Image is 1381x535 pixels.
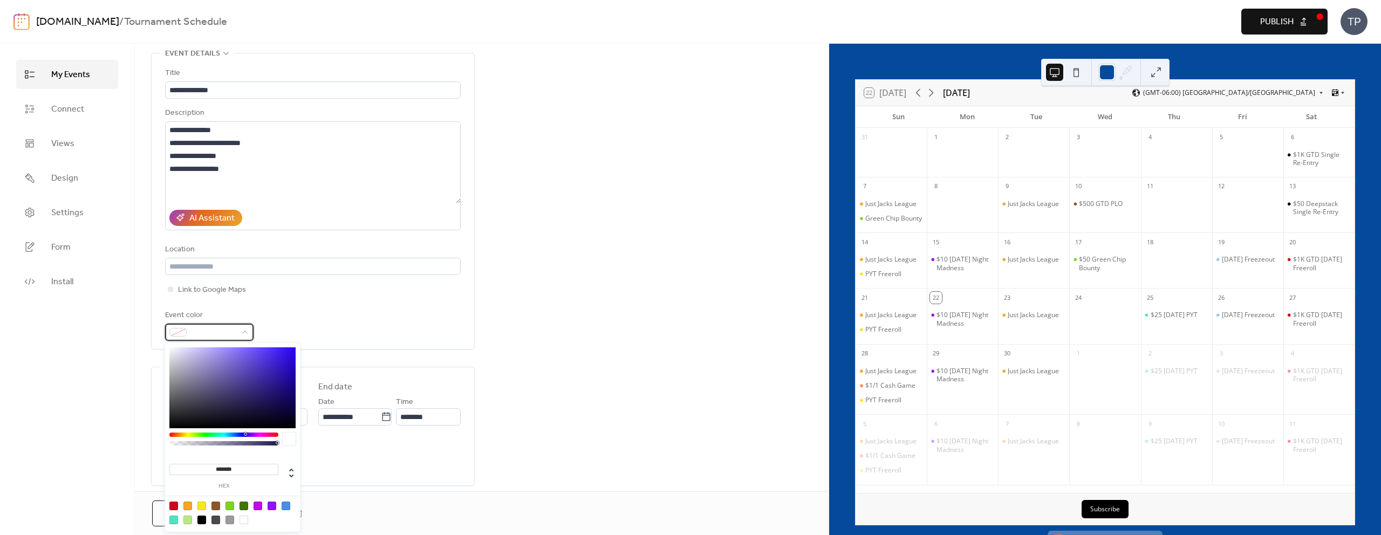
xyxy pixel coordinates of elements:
div: Just Jacks League [1008,311,1059,319]
div: #50E3C2 [169,516,178,524]
div: Just Jacks League [856,367,927,375]
span: Event details [165,47,220,60]
div: Just Jacks League [1008,367,1059,375]
div: $50 Green Chip Bounty [1079,255,1136,272]
div: $50 Deepstack Single Re-Entry [1293,200,1350,216]
div: $1K GTD [DATE] Freeroll [1293,311,1350,327]
div: 29 [930,348,942,360]
div: 4 [1287,348,1298,360]
div: Green Chip Bounty [865,214,922,223]
div: $10 Monday Night Madness [927,311,998,327]
span: Date [318,396,334,409]
div: Sat [1277,106,1346,128]
div: Fri [1208,106,1277,128]
div: $1K GTD Saturday Freeroll [1283,255,1355,272]
div: 26 [1215,292,1227,304]
div: $1/1 Cash Game [856,451,927,460]
div: $25 [DATE] PYT [1151,437,1198,445]
div: Description [165,107,459,120]
div: $1K GTD [DATE] Freeroll [1293,367,1350,383]
div: $25 Thursday PYT [1141,367,1212,375]
div: PYT Freeroll [856,396,927,404]
div: 25 [1144,292,1156,304]
div: PYT Freeroll [865,270,901,278]
a: Form [16,232,118,262]
div: 14 [859,236,871,248]
div: #9B9B9B [225,516,234,524]
div: 5 [1215,132,1227,143]
img: logo [13,13,30,30]
div: Just Jacks League [1008,200,1059,208]
div: #4A90E2 [282,502,290,510]
div: Event color [165,309,251,322]
div: 27 [1287,292,1298,304]
div: 1 [1072,348,1084,360]
div: $10 Monday Night Madness [927,255,998,272]
span: (GMT-06:00) [GEOGRAPHIC_DATA]/[GEOGRAPHIC_DATA] [1143,90,1315,96]
button: Publish [1241,9,1328,35]
div: Mon [933,106,1002,128]
div: Just Jacks League [865,311,917,319]
div: Just Jacks League [1008,255,1059,264]
div: TP [1341,8,1368,35]
div: [DATE] [943,86,970,99]
a: Connect [16,94,118,124]
div: 16 [1001,236,1013,248]
div: Just Jacks League [865,437,917,445]
div: $50 Green Chip Bounty [1069,255,1140,272]
div: $1K GTD Saturday Freeroll [1283,311,1355,327]
div: 4 [1144,132,1156,143]
div: Just Jacks League [865,255,917,264]
div: #7ED321 [225,502,234,510]
div: 23 [1001,292,1013,304]
div: 3 [1072,132,1084,143]
div: 10 [1215,418,1227,430]
div: #417505 [240,502,248,510]
div: PYT Freeroll [856,466,927,475]
span: Design [51,172,78,185]
div: $1K GTD Saturday Freeroll [1283,437,1355,454]
div: Sun [864,106,933,128]
div: 21 [859,292,871,304]
div: Location [165,243,459,256]
div: Just Jacks League [865,367,917,375]
div: 2 [1001,132,1013,143]
div: $10 Monday Night Madness [927,367,998,383]
div: 8 [1072,418,1084,430]
a: [DOMAIN_NAME] [36,12,119,32]
div: 3 [1215,348,1227,360]
button: Subscribe [1082,500,1129,518]
div: Just Jacks League [856,311,927,319]
div: $1/1 Cash Game [865,451,915,460]
div: 5 [859,418,871,430]
div: Friday Freezeout [1212,367,1283,375]
a: Cancel [152,500,223,526]
div: $25 [DATE] PYT [1151,367,1198,375]
div: Just Jacks League [998,437,1069,445]
div: 24 [1072,292,1084,304]
div: Just Jacks League [998,311,1069,319]
div: 28 [859,348,871,360]
div: #B8E986 [183,516,192,524]
span: Connect [51,103,84,116]
div: #9013FE [268,502,276,510]
a: Views [16,129,118,158]
span: Form [51,241,71,254]
div: 19 [1215,236,1227,248]
div: PYT Freeroll [856,325,927,334]
div: $1K GTD [DATE] Freeroll [1293,437,1350,454]
div: $50 Deepstack Single Re-Entry [1283,200,1355,216]
div: Just Jacks League [1008,437,1059,445]
div: AI Assistant [189,212,235,225]
div: #000000 [197,516,206,524]
div: 17 [1072,236,1084,248]
div: 7 [1001,418,1013,430]
div: [DATE] Freezeout [1222,311,1275,319]
div: Friday Freezeout [1212,311,1283,319]
div: $25 Thursday PYT [1141,311,1212,319]
div: Wed [1071,106,1140,128]
div: 8 [930,181,942,193]
div: $500 GTD PLO [1069,200,1140,208]
b: Tournament Schedule [124,12,227,32]
div: Tue [1002,106,1071,128]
